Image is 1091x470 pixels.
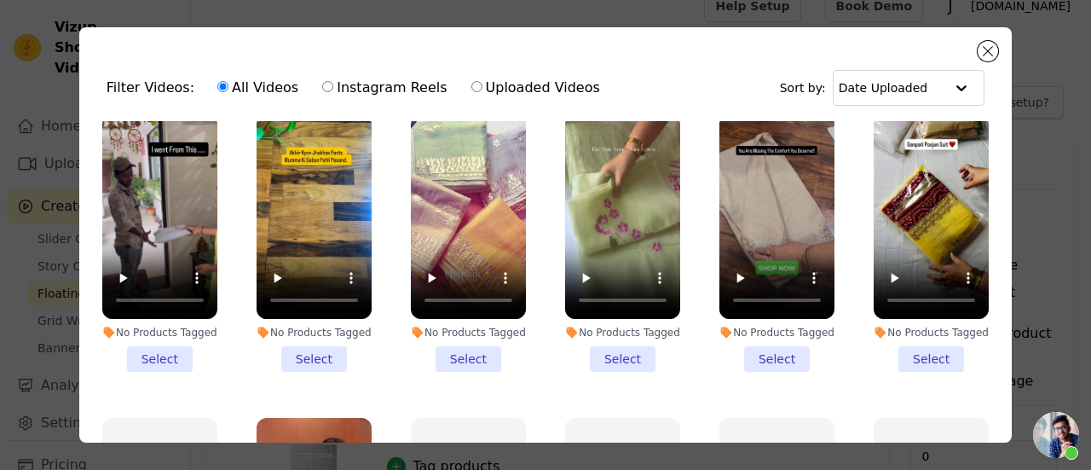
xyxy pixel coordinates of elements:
[321,77,447,99] label: Instagram Reels
[874,326,989,339] div: No Products Tagged
[107,68,609,107] div: Filter Videos:
[470,77,601,99] label: Uploaded Videos
[216,77,299,99] label: All Videos
[411,326,526,339] div: No Products Tagged
[102,326,217,339] div: No Products Tagged
[978,41,998,61] button: Close modal
[780,70,985,106] div: Sort by:
[1033,412,1079,458] div: Open chat
[257,326,372,339] div: No Products Tagged
[719,326,834,339] div: No Products Tagged
[565,326,680,339] div: No Products Tagged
